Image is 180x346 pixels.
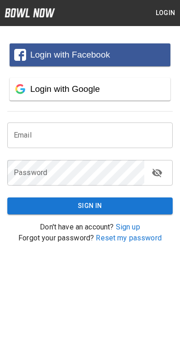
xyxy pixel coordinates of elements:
span: Login with Facebook [30,50,110,59]
button: toggle password visibility [148,164,166,182]
button: Login with Facebook [10,43,170,66]
a: Reset my password [96,234,162,242]
span: Login with Google [30,84,100,94]
img: logo [5,8,55,17]
p: Forgot your password? [7,233,173,244]
button: Login with Google [10,78,170,101]
button: Login [151,5,180,21]
button: Sign In [7,197,173,214]
p: Don't have an account? [7,222,173,233]
a: Sign up [116,223,140,231]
